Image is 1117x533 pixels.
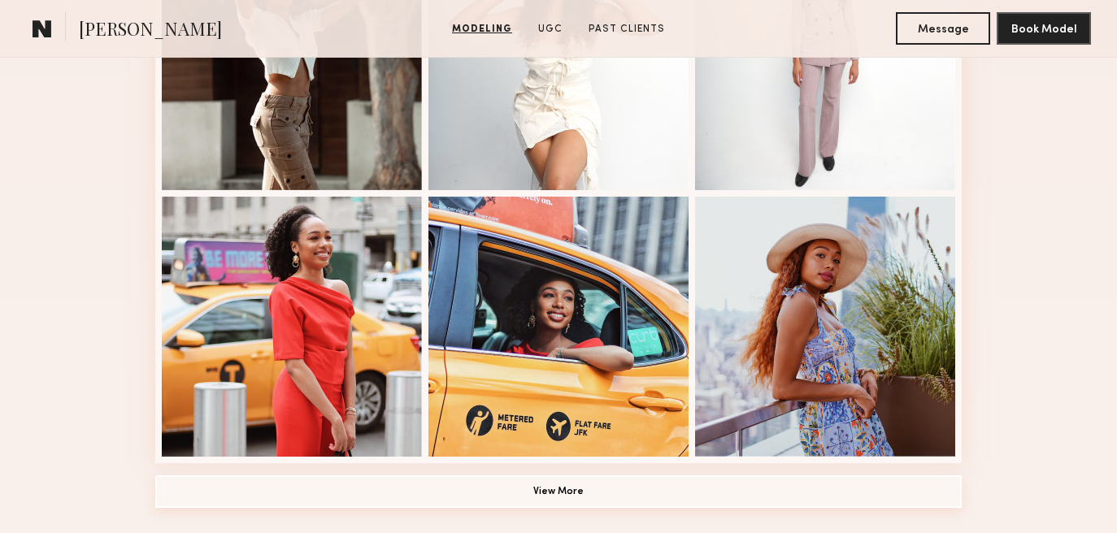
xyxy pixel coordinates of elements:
button: View More [155,475,962,508]
span: [PERSON_NAME] [79,16,222,45]
a: Modeling [445,22,519,37]
button: Book Model [997,12,1091,45]
a: Book Model [997,21,1091,35]
a: Past Clients [582,22,672,37]
button: Message [896,12,990,45]
a: UGC [532,22,569,37]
